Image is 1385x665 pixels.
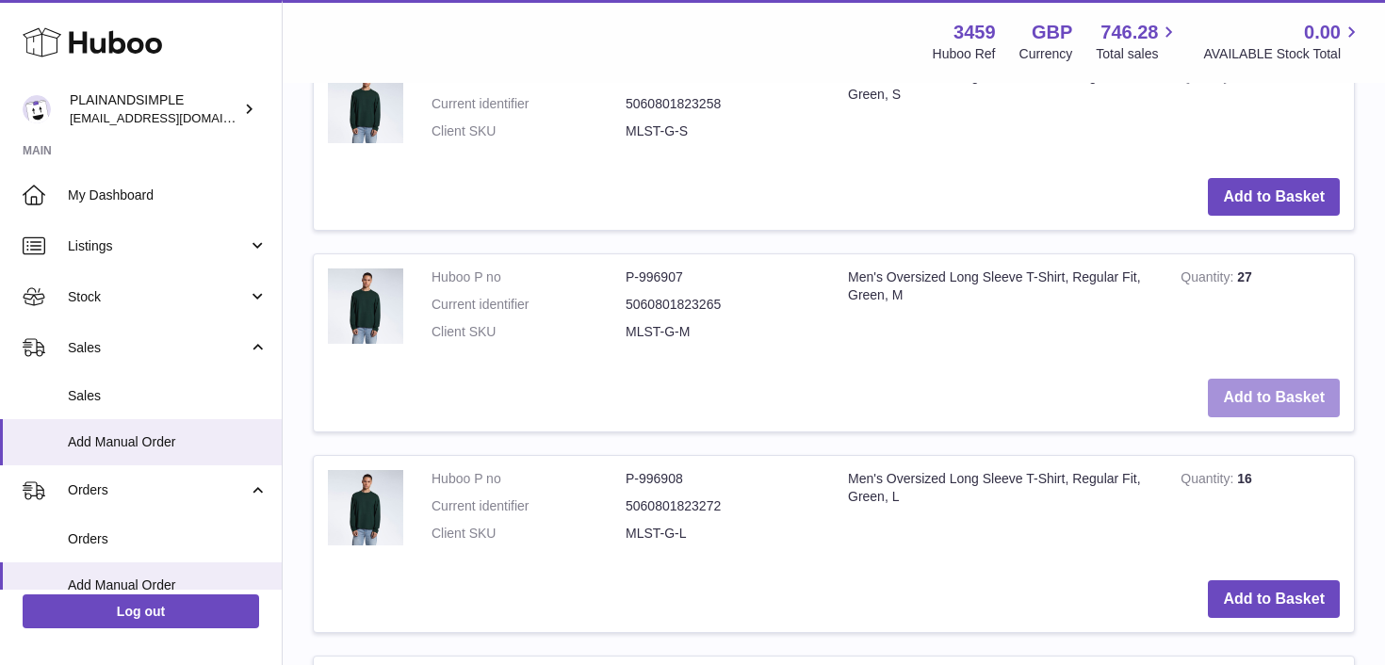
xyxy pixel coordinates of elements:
strong: 3459 [953,20,996,45]
span: Add Manual Order [68,433,268,451]
span: AVAILABLE Stock Total [1203,45,1362,63]
dd: P-996908 [626,470,820,488]
img: Men's Oversized Long Sleeve T-Shirt, Regular Fit, Green, L [328,470,403,545]
img: duco@plainandsimple.com [23,95,51,123]
td: Men's Oversized Long Sleeve T-Shirt, Regular Fit, Green, S [834,54,1166,164]
dt: Current identifier [432,296,626,314]
a: Log out [23,594,259,628]
dt: Huboo P no [432,268,626,286]
dd: 5060801823272 [626,497,820,515]
td: 3 [1166,54,1354,164]
div: Currency [1019,45,1073,63]
span: Stock [68,288,248,306]
button: Add to Basket [1208,580,1340,619]
strong: Quantity [1181,471,1237,491]
img: Men's Oversized Long Sleeve T-Shirt, Regular Fit, Green, S [328,68,403,143]
dd: MLST-G-M [626,323,820,341]
dt: Client SKU [432,525,626,543]
a: 746.28 Total sales [1096,20,1180,63]
dt: Huboo P no [432,470,626,488]
span: 746.28 [1100,20,1158,45]
td: Men's Oversized Long Sleeve T-Shirt, Regular Fit, Green, L [834,456,1166,566]
img: Men's Oversized Long Sleeve T-Shirt, Regular Fit, Green, M [328,268,403,344]
strong: GBP [1032,20,1072,45]
div: PLAINANDSIMPLE [70,91,239,127]
span: Sales [68,387,268,405]
span: 0.00 [1304,20,1341,45]
strong: Quantity [1181,269,1237,289]
dd: 5060801823258 [626,95,820,113]
dt: Current identifier [432,95,626,113]
span: Orders [68,481,248,499]
button: Add to Basket [1208,178,1340,217]
span: Orders [68,530,268,548]
dd: P-996907 [626,268,820,286]
dd: 5060801823265 [626,296,820,314]
span: Add Manual Order [68,576,268,594]
div: Huboo Ref [933,45,996,63]
dt: Client SKU [432,323,626,341]
span: Total sales [1096,45,1180,63]
td: 27 [1166,254,1354,365]
dd: MLST-G-L [626,525,820,543]
td: Men's Oversized Long Sleeve T-Shirt, Regular Fit, Green, M [834,254,1166,365]
span: Sales [68,339,248,357]
span: [EMAIL_ADDRESS][DOMAIN_NAME] [70,110,277,125]
span: Listings [68,237,248,255]
dd: MLST-G-S [626,122,820,140]
dt: Client SKU [432,122,626,140]
dt: Current identifier [432,497,626,515]
td: 16 [1166,456,1354,566]
a: 0.00 AVAILABLE Stock Total [1203,20,1362,63]
span: My Dashboard [68,187,268,204]
button: Add to Basket [1208,379,1340,417]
